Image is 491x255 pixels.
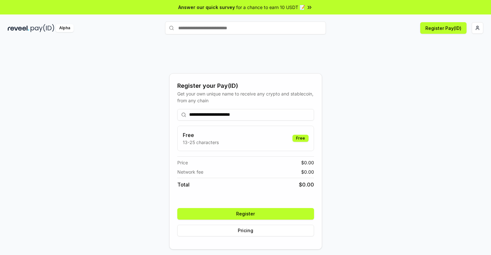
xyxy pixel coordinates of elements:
[183,131,219,139] h3: Free
[8,24,29,32] img: reveel_dark
[178,4,235,11] span: Answer our quick survey
[56,24,74,32] div: Alpha
[177,90,314,104] div: Get your own unique name to receive any crypto and stablecoin, from any chain
[420,22,467,34] button: Register Pay(ID)
[177,208,314,220] button: Register
[177,159,188,166] span: Price
[177,181,190,188] span: Total
[177,168,203,175] span: Network fee
[301,168,314,175] span: $ 0.00
[31,24,54,32] img: pay_id
[236,4,305,11] span: for a chance to earn 10 USDT 📝
[177,225,314,236] button: Pricing
[183,139,219,146] p: 13-25 characters
[177,81,314,90] div: Register your Pay(ID)
[292,135,309,142] div: Free
[299,181,314,188] span: $ 0.00
[301,159,314,166] span: $ 0.00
